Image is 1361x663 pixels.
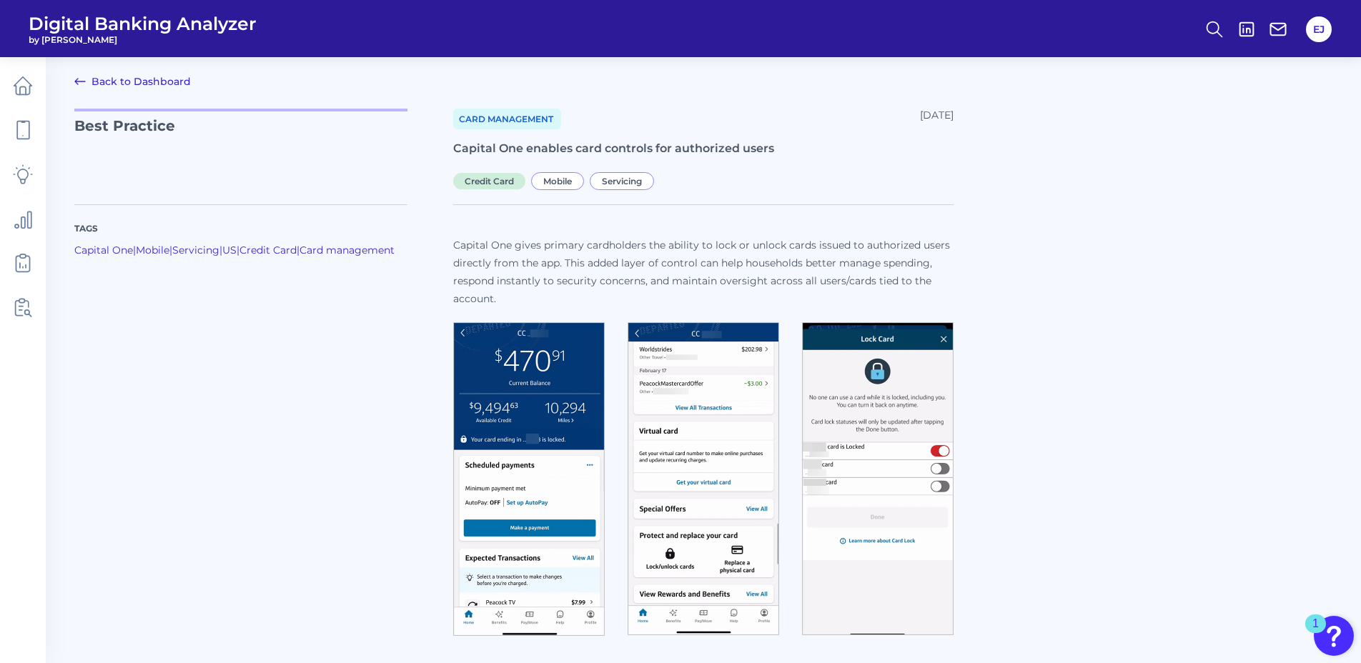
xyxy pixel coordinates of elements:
p: Tags [74,222,407,235]
a: Servicing [590,174,660,187]
div: 1 [1312,624,1319,642]
img: CapOne Lock 1.png [453,322,605,636]
img: CapOne Lock 3.png [802,322,954,636]
span: by [PERSON_NAME] [29,34,257,45]
span: | [237,244,239,256]
a: Capital One [74,244,133,256]
a: US [222,244,237,256]
a: Servicing [172,244,219,256]
a: Mobile [136,244,169,256]
a: Card management [300,244,395,256]
a: Credit Card [453,174,531,187]
a: Card management [453,109,561,129]
a: Credit Card [239,244,297,256]
span: | [169,244,172,256]
span: | [297,244,300,256]
span: | [219,244,222,256]
p: Capital One gives primary cardholders the ability to lock or unlock cards issued to authorized us... [453,236,954,308]
p: Best Practice [74,109,407,187]
span: Servicing [590,172,654,190]
span: | [133,244,136,256]
span: Mobile [531,172,584,190]
img: CapOne Lock 2.png [628,322,779,636]
a: Mobile [531,174,590,187]
button: EJ [1306,16,1332,42]
a: Back to Dashboard [74,73,191,90]
div: [DATE] [920,109,954,129]
h1: Capital One enables card controls for authorized users [453,141,954,157]
span: Digital Banking Analyzer [29,13,257,34]
button: Open Resource Center, 1 new notification [1314,616,1354,656]
span: Credit Card [453,173,525,189]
